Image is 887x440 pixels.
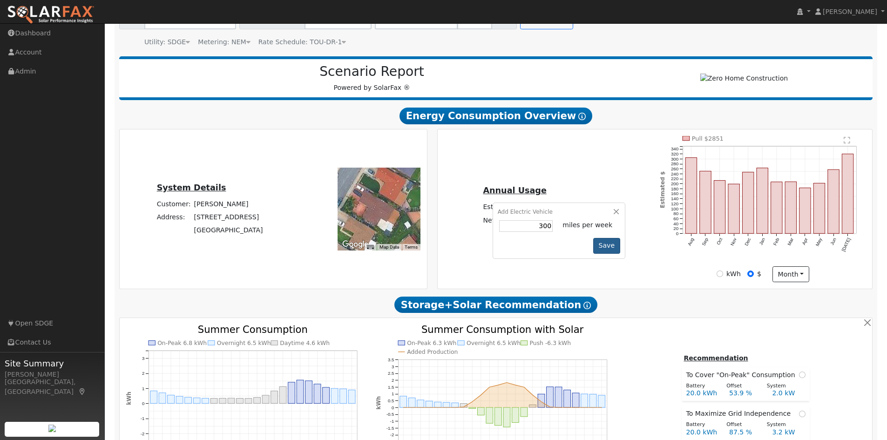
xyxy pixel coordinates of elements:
[701,237,710,247] text: Sep
[399,108,592,124] span: Energy Consumption Overview
[547,386,554,407] rect: onclick=""
[124,64,620,93] div: Powered by SolarFax ®
[724,427,767,437] div: 87.5 %
[417,400,424,407] rect: onclick=""
[521,407,528,417] rect: onclick=""
[155,197,192,210] td: Customer:
[823,8,877,15] span: [PERSON_NAME]
[726,269,741,279] label: kWh
[271,391,278,403] rect: onclick=""
[150,391,157,403] rect: onclick=""
[480,394,482,396] circle: onclick=""
[674,221,679,226] text: 40
[581,394,588,407] rect: onclick=""
[202,398,209,403] rect: onclick=""
[724,388,767,398] div: 53.9 %
[714,181,725,234] rect: onclick=""
[801,237,809,246] text: Apr
[757,168,768,234] rect: onclick=""
[771,182,782,234] rect: onclick=""
[538,394,545,407] rect: onclick=""
[142,355,144,360] text: 3
[671,196,679,201] text: 140
[407,340,456,346] text: On-Peak 6.3 kWh
[402,406,404,408] circle: onclick=""
[730,237,738,247] text: Nov
[498,208,620,216] div: Add Electric Vehicle
[785,182,797,233] rect: onclick=""
[5,377,100,397] div: [GEOGRAPHIC_DATA], [GEOGRAPHIC_DATA]
[392,377,394,382] text: 2
[375,396,382,409] text: kWh
[421,324,584,335] text: Summer Consumption with Solar
[686,370,799,380] span: To Cover "On-Peak" Consumption
[407,349,458,355] text: Added Production
[167,395,174,403] rect: onclick=""
[192,210,264,223] td: [STREET_ADDRESS]
[340,238,371,250] img: Google
[481,214,544,227] td: Net Consumption:
[828,169,839,233] rect: onclick=""
[142,386,144,391] text: 1
[386,425,394,430] text: -1.5
[367,244,373,250] button: Keyboard shortcuts
[280,340,330,346] text: Daytime 4.6 kWh
[671,191,679,196] text: 160
[348,390,355,403] rect: onclick=""
[671,151,679,156] text: 320
[671,156,679,162] text: 300
[555,387,562,407] rect: onclick=""
[529,405,536,407] rect: onclick=""
[762,382,802,390] div: System
[176,396,183,403] rect: onclick=""
[428,406,430,408] circle: onclick=""
[671,206,679,211] text: 100
[392,405,394,410] text: 0
[437,406,439,408] circle: onclick=""
[747,271,754,277] input: $
[460,403,467,407] rect: onclick=""
[844,136,851,144] text: 
[687,237,695,246] text: Aug
[467,340,521,346] text: Overnight 6.5 kWh
[262,395,269,403] rect: onclick=""
[5,357,100,370] span: Site Summary
[245,398,252,403] rect: onclick=""
[388,398,394,403] text: 0.5
[388,357,394,362] text: 3.5
[129,64,615,80] h2: Scenario Report
[184,397,191,403] rect: onclick=""
[558,406,560,408] circle: onclick=""
[228,398,235,403] rect: onclick=""
[722,382,762,390] div: Offset
[469,407,476,408] rect: onclick=""
[681,427,724,437] div: 20.0 kWh
[379,244,399,250] button: Map Data
[386,412,394,417] text: -0.5
[676,231,679,236] text: 0
[589,394,596,407] rect: onclick=""
[671,146,679,151] text: 340
[157,340,207,346] text: On-Peak 6.8 kWh
[142,401,144,406] text: 0
[314,384,321,404] rect: onclick=""
[564,390,571,407] rect: onclick=""
[434,402,441,407] rect: onclick=""
[722,421,762,429] div: Offset
[578,113,586,120] i: Show Help
[420,406,422,408] circle: onclick=""
[659,171,666,208] text: Estimated $
[758,237,766,246] text: Jan
[258,38,346,46] span: Alias: None
[331,388,338,403] rect: onclick=""
[674,211,679,216] text: 80
[392,391,394,396] text: 1
[815,237,823,247] text: May
[814,183,825,234] rect: onclick=""
[671,181,679,186] text: 200
[405,244,418,250] a: Terms
[728,184,739,233] rect: onclick=""
[700,74,788,83] img: Zero Home Construction
[787,237,795,247] text: Mar
[515,384,516,386] circle: onclick=""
